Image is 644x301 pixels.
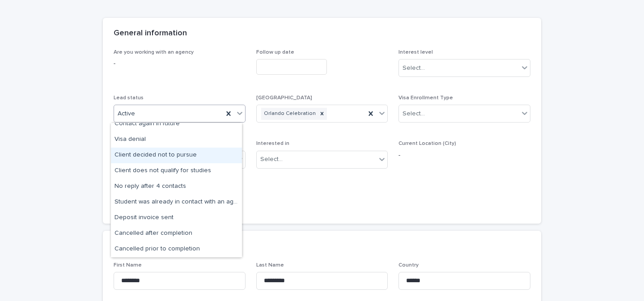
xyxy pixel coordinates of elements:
[256,263,284,268] span: Last Name
[261,108,317,120] div: Orlando Celebration
[260,155,283,164] div: Select...
[114,263,142,268] span: First Name
[256,50,294,55] span: Follow up date
[111,132,242,148] div: Visa denial
[402,109,425,119] div: Select...
[398,151,530,160] p: -
[398,95,453,101] span: Visa Enrollment Type
[256,95,312,101] span: [GEOGRAPHIC_DATA]
[402,64,425,73] div: Select...
[114,59,246,68] p: -
[398,263,419,268] span: Country
[111,148,242,163] div: Client decided not to pursue
[114,29,187,38] h2: General information
[114,50,194,55] span: Are you working with an agency
[111,242,242,257] div: Cancelled prior to completion
[398,141,456,146] span: Current Location (City)
[398,50,433,55] span: Interest level
[118,109,135,119] span: Active
[111,195,242,210] div: Student was already in contact with an agent
[256,141,289,146] span: Interested in
[111,163,242,179] div: Client does not qualify for studies
[111,179,242,195] div: No reply after 4 contacts
[111,226,242,242] div: Cancelled after completion
[111,210,242,226] div: Deposit invoice sent
[111,116,242,132] div: Contact again in future
[114,95,144,101] span: Lead status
